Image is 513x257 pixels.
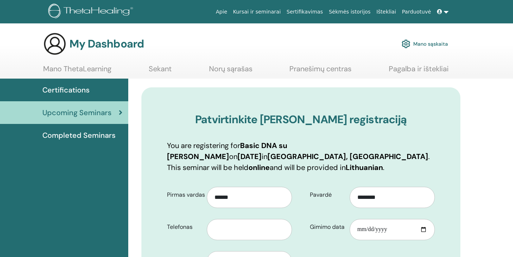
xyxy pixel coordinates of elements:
b: Lithuanian [346,163,383,172]
p: You are registering for on in . This seminar will be held and will be provided in . [167,140,435,173]
label: Telefonas [161,220,207,234]
a: Ištekliai [373,5,399,19]
a: Sekant [149,64,172,79]
a: Kursai ir seminarai [230,5,284,19]
a: Sertifikavimas [284,5,326,19]
a: Mano ThetaLearning [43,64,111,79]
b: [GEOGRAPHIC_DATA], [GEOGRAPHIC_DATA] [267,152,428,161]
a: Mano sąskaita [402,36,448,52]
span: Certifications [42,84,90,95]
img: logo.png [48,4,136,20]
a: Parduotuvė [399,5,434,19]
label: Gimimo data [304,220,350,234]
a: Sėkmės istorijos [326,5,373,19]
b: online [248,163,270,172]
label: Pirmas vardas [161,188,207,202]
h3: Patvirtinkite [PERSON_NAME] registraciją [167,113,435,126]
a: Norų sąrašas [209,64,252,79]
h3: My Dashboard [69,37,144,50]
b: [DATE] [237,152,262,161]
span: Completed Seminars [42,130,115,141]
a: Pagalba ir ištekliai [389,64,449,79]
span: Upcoming Seminars [42,107,111,118]
img: cog.svg [402,38,410,50]
img: generic-user-icon.jpg [43,32,66,56]
a: Apie [213,5,230,19]
a: Pranešimų centras [289,64,351,79]
label: Pavardė [304,188,350,202]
